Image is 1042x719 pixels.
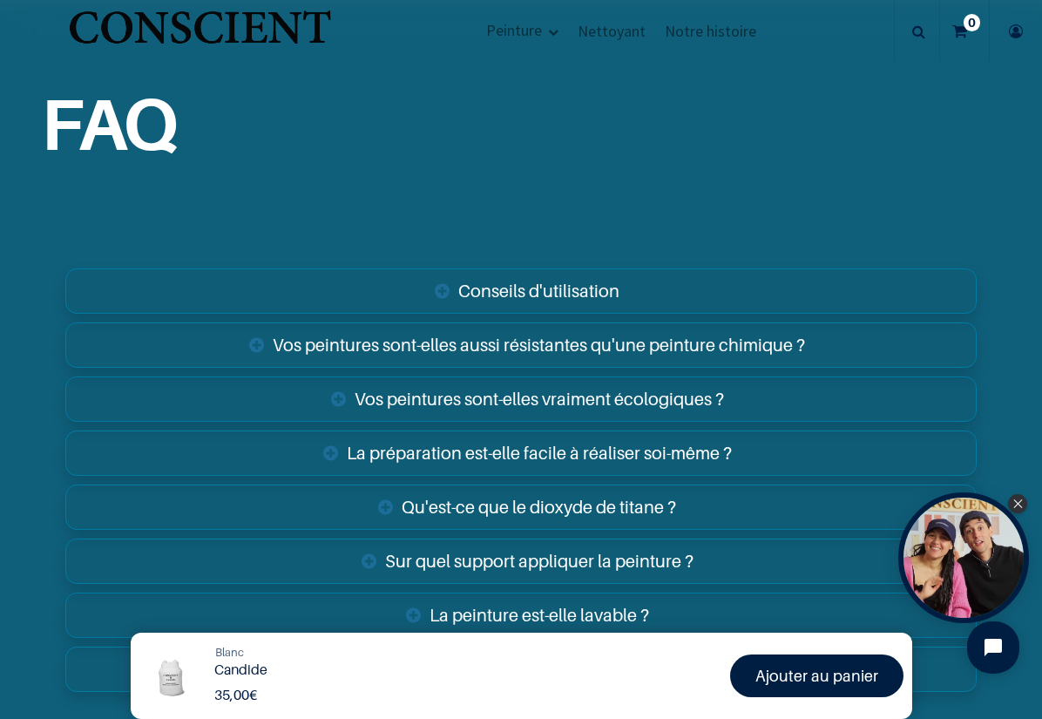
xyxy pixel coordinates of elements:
a: Dois-je passer une sous-couche ? [65,647,977,692]
div: Open Tolstoy [898,492,1029,623]
a: Conseils d'utilisation [65,268,977,314]
a: Logo of Conscient [65,1,335,62]
span: Peinture [486,20,542,40]
img: Conscient [65,1,335,70]
div: Close Tolstoy widget [1008,494,1027,513]
a: Vos peintures sont-elles vraiment écologiques ? [65,376,977,422]
a: Qu'est-ce que le dioxyde de titane ? [65,485,977,530]
font: Ajouter au panier [755,667,878,685]
a: Vos peintures sont-elles aussi résistantes qu'une peinture chimique ? [65,322,977,368]
iframe: Tidio Chat [952,607,1034,688]
div: Tolstoy bubble widget [898,492,1029,623]
a: Sur quel support appliquer la peinture ? [65,539,977,584]
a: La peinture est-elle lavable ? [65,593,977,638]
span: 35,00 [214,686,249,703]
font: FAQ [41,79,176,166]
a: 0 [940,1,989,62]
a: La préparation est-elle facile à réaliser soi-même ? [65,431,977,476]
b: € [214,686,257,703]
img: Product Image [139,641,205,707]
span: Blanc [215,645,244,659]
div: Open Tolstoy widget [898,492,1029,623]
span: Logo of Conscient [65,1,335,70]
a: Ajouter au panier [730,655,903,697]
a: Blanc [215,644,244,661]
span: Nettoyant [578,21,646,41]
h1: Candide [214,661,531,678]
span: Notre histoire [665,21,756,41]
sup: 0 [964,14,980,31]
